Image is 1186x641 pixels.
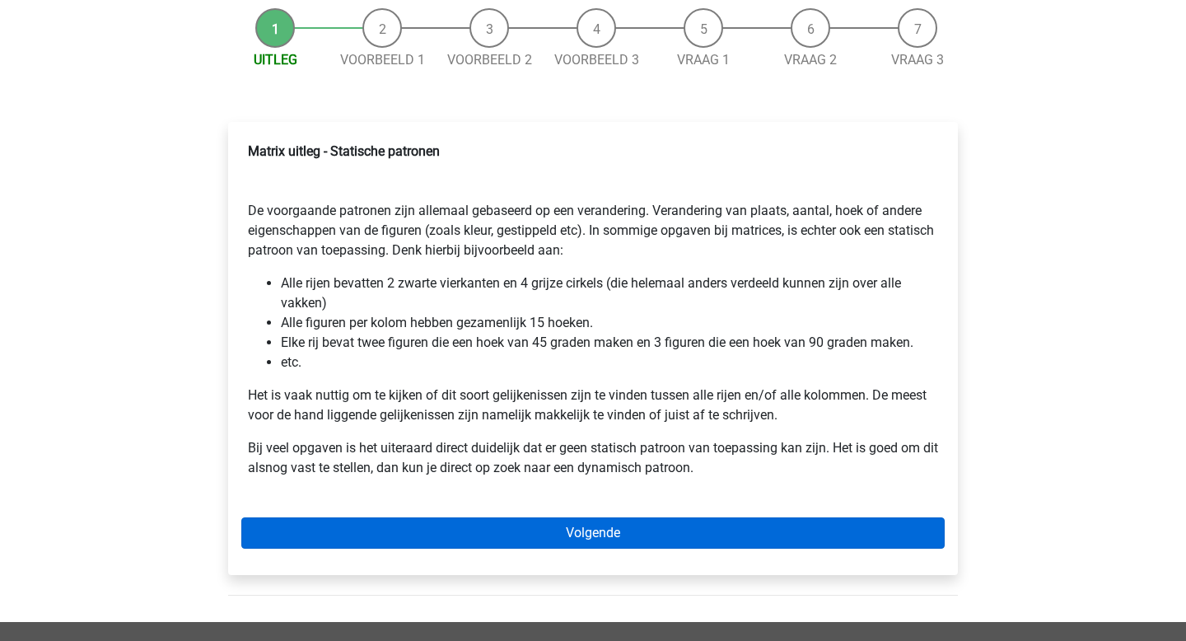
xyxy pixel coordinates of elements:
[554,52,639,68] a: Voorbeeld 3
[677,52,730,68] a: Vraag 1
[248,143,440,159] b: Matrix uitleg - Statische patronen
[248,142,938,260] p: De voorgaande patronen zijn allemaal gebaseerd op een verandering. Verandering van plaats, aantal...
[281,274,938,313] li: Alle rijen bevatten 2 zwarte vierkanten en 4 grijze cirkels (die helemaal anders verdeeld kunnen ...
[447,52,532,68] a: Voorbeeld 2
[281,353,938,372] li: etc.
[281,333,938,353] li: Elke rij bevat twee figuren die een hoek van 45 graden maken en 3 figuren die een hoek van 90 gra...
[340,52,425,68] a: Voorbeeld 1
[784,52,837,68] a: Vraag 2
[248,386,938,425] p: Het is vaak nuttig om te kijken of dit soort gelijkenissen zijn te vinden tussen alle rijen en/of...
[254,52,297,68] a: Uitleg
[891,52,944,68] a: Vraag 3
[241,517,945,549] a: Volgende
[281,313,938,333] li: Alle figuren per kolom hebben gezamenlijk 15 hoeken.
[248,438,938,478] p: Bij veel opgaven is het uiteraard direct duidelijk dat er geen statisch patroon van toepassing ka...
